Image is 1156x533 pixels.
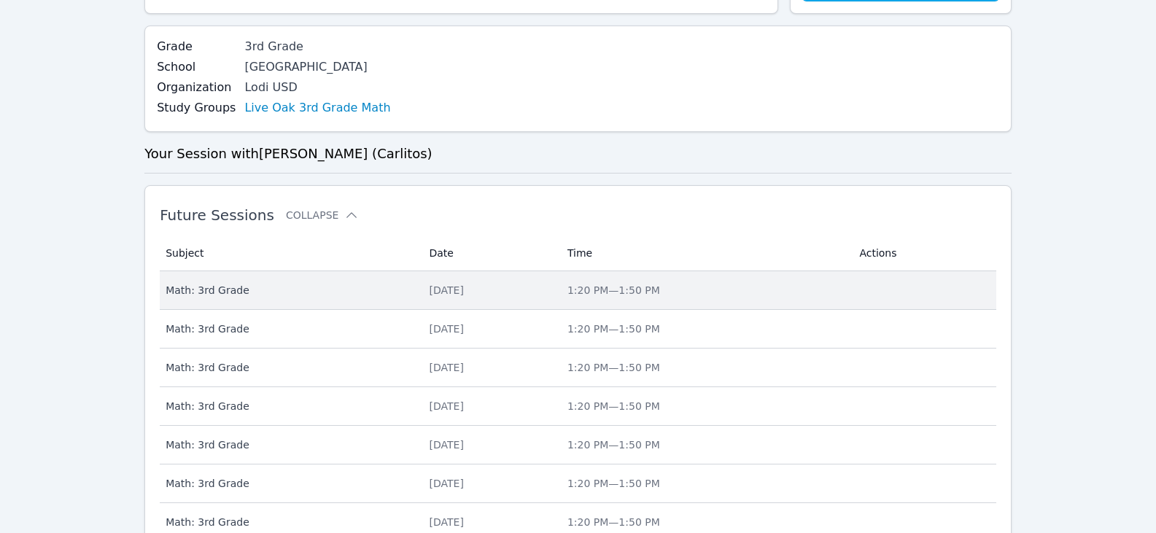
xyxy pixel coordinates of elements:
[850,236,996,271] th: Actions
[157,79,236,96] label: Organization
[567,400,660,412] span: 1:20 PM — 1:50 PM
[160,349,996,387] tr: Math: 3rd Grade[DATE]1:20 PM—1:50 PM
[166,322,411,336] span: Math: 3rd Grade
[286,208,359,222] button: Collapse
[166,360,411,375] span: Math: 3rd Grade
[567,323,660,335] span: 1:20 PM — 1:50 PM
[430,399,550,413] div: [DATE]
[160,426,996,464] tr: Math: 3rd Grade[DATE]1:20 PM—1:50 PM
[567,362,660,373] span: 1:20 PM — 1:50 PM
[160,310,996,349] tr: Math: 3rd Grade[DATE]1:20 PM—1:50 PM
[567,284,660,296] span: 1:20 PM — 1:50 PM
[430,322,550,336] div: [DATE]
[430,476,550,491] div: [DATE]
[244,58,400,76] div: [GEOGRAPHIC_DATA]
[166,476,411,491] span: Math: 3rd Grade
[160,236,420,271] th: Subject
[157,58,236,76] label: School
[567,478,660,489] span: 1:20 PM — 1:50 PM
[160,271,996,310] tr: Math: 3rd Grade[DATE]1:20 PM—1:50 PM
[166,399,411,413] span: Math: 3rd Grade
[244,79,400,96] div: Lodi USD
[166,283,411,297] span: Math: 3rd Grade
[166,515,411,529] span: Math: 3rd Grade
[559,236,850,271] th: Time
[430,515,550,529] div: [DATE]
[166,437,411,452] span: Math: 3rd Grade
[157,38,236,55] label: Grade
[430,360,550,375] div: [DATE]
[567,516,660,528] span: 1:20 PM — 1:50 PM
[160,387,996,426] tr: Math: 3rd Grade[DATE]1:20 PM—1:50 PM
[430,283,550,297] div: [DATE]
[157,99,236,117] label: Study Groups
[567,439,660,451] span: 1:20 PM — 1:50 PM
[244,38,400,55] div: 3rd Grade
[421,236,559,271] th: Date
[144,144,1012,164] h3: Your Session with [PERSON_NAME] (Carlitos)
[244,99,390,117] a: Live Oak 3rd Grade Math
[160,206,274,224] span: Future Sessions
[160,464,996,503] tr: Math: 3rd Grade[DATE]1:20 PM—1:50 PM
[430,437,550,452] div: [DATE]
